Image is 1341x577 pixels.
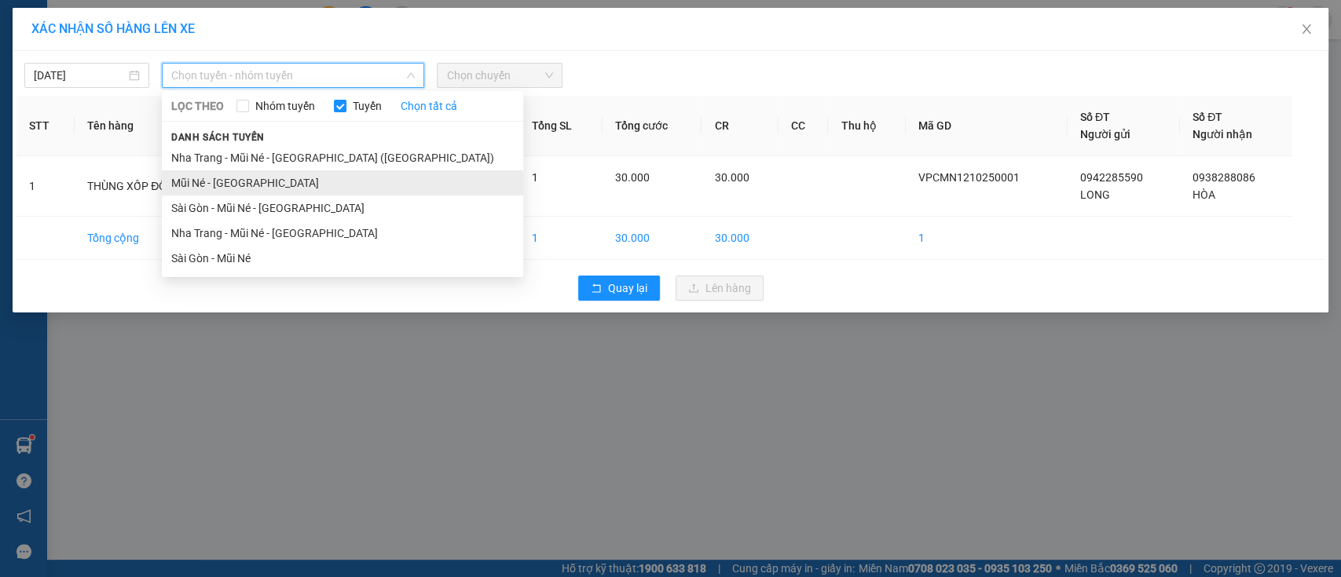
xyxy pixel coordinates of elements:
th: Thu hộ [828,96,905,156]
th: Mã GD [906,96,1068,156]
td: 1 [519,217,603,260]
td: Tổng cộng [75,217,231,260]
span: HÒA [1193,188,1215,201]
th: Tổng SL [519,96,603,156]
span: 1 [532,171,538,184]
li: Sài Gòn - Mũi Né - [GEOGRAPHIC_DATA] [162,195,523,221]
td: 1 [16,156,75,217]
input: 12/10/2025 [34,67,126,84]
span: Chọn tuyến - nhóm tuyến [171,64,415,87]
span: LỌC THEO [171,97,224,115]
span: Người nhận [1193,128,1252,141]
span: Chọn chuyến [446,64,552,87]
span: 0942285590 [1080,171,1143,184]
span: rollback [591,283,602,295]
a: Chọn tất cả [401,97,457,115]
td: 30.000 [603,217,702,260]
span: Người gửi [1080,128,1130,141]
span: Tuyến [346,97,388,115]
th: CC [779,96,829,156]
th: STT [16,96,75,156]
span: Nhóm tuyến [249,97,321,115]
span: Danh sách tuyến [162,130,274,144]
li: Mũi Né - [GEOGRAPHIC_DATA] [162,170,523,195]
td: 30.000 [702,217,778,260]
span: 30.000 [714,171,749,184]
span: down [406,71,416,80]
span: LONG [1080,188,1110,201]
button: Close [1284,8,1328,52]
span: Số ĐT [1193,111,1222,123]
li: Nha Trang - Mũi Né - [GEOGRAPHIC_DATA] [162,221,523,246]
th: CR [702,96,778,156]
td: THÙNG XỐP ĐỒ ĂN [75,156,231,217]
span: Số ĐT [1080,111,1110,123]
span: close [1300,23,1313,35]
span: VPCMN1210250001 [918,171,1020,184]
th: Tên hàng [75,96,231,156]
span: Quay lại [608,279,647,297]
th: Tổng cước [603,96,702,156]
span: 0938288086 [1193,171,1255,184]
li: Nha Trang - Mũi Né - [GEOGRAPHIC_DATA] ([GEOGRAPHIC_DATA]) [162,145,523,170]
button: rollbackQuay lại [578,276,660,301]
span: XÁC NHẬN SỐ HÀNG LÊN XE [31,21,195,36]
button: uploadLên hàng [676,276,764,301]
span: 30.000 [615,171,650,184]
td: 1 [906,217,1068,260]
li: Sài Gòn - Mũi Né [162,246,523,271]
